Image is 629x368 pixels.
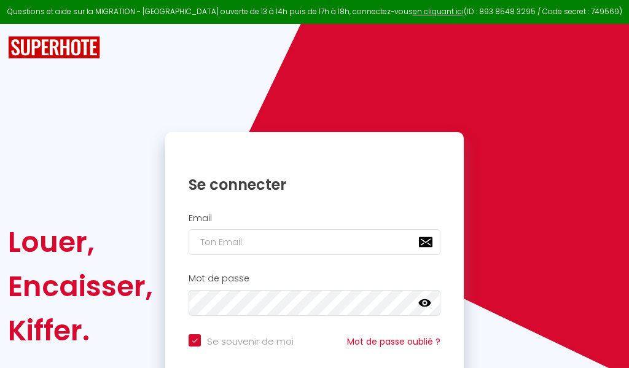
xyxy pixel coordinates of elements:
img: SuperHote logo [8,36,100,59]
h1: Se connecter [189,175,440,194]
a: Mot de passe oublié ? [347,335,440,348]
input: Ton Email [189,229,440,255]
a: en cliquant ici [413,6,464,17]
div: Encaisser, [8,264,153,308]
h2: Email [189,213,440,224]
h2: Mot de passe [189,273,440,284]
div: Louer, [8,220,153,264]
div: Kiffer. [8,308,153,353]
